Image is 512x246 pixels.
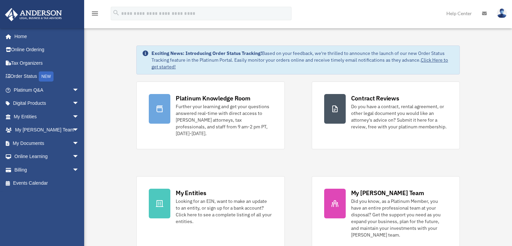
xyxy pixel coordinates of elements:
a: Order StatusNEW [5,70,89,84]
div: My Entities [176,189,206,197]
strong: Exciting News: Introducing Order Status Tracking! [151,50,262,56]
i: menu [91,9,99,18]
span: arrow_drop_down [72,123,86,137]
a: Contract Reviews Do you have a contract, rental agreement, or other legal document you would like... [312,82,460,149]
span: arrow_drop_down [72,136,86,150]
span: arrow_drop_down [72,97,86,111]
div: Do you have a contract, rental agreement, or other legal document you would like an attorney's ad... [351,103,447,130]
div: Based on your feedback, we're thrilled to announce the launch of our new Order Status Tracking fe... [151,50,454,70]
a: Billingarrow_drop_down [5,163,89,177]
a: menu [91,12,99,18]
a: Platinum Knowledge Room Further your learning and get your questions answered real-time with dire... [136,82,284,149]
i: search [112,9,120,17]
a: My Documentsarrow_drop_down [5,136,89,150]
a: My Entitiesarrow_drop_down [5,110,89,123]
a: Click Here to get started! [151,57,448,70]
div: My [PERSON_NAME] Team [351,189,424,197]
div: Contract Reviews [351,94,399,102]
div: Looking for an EIN, want to make an update to an entity, or sign up for a bank account? Click her... [176,198,272,225]
span: arrow_drop_down [72,163,86,177]
a: Platinum Q&Aarrow_drop_down [5,83,89,97]
span: arrow_drop_down [72,83,86,97]
div: Platinum Knowledge Room [176,94,250,102]
a: My [PERSON_NAME] Teamarrow_drop_down [5,123,89,137]
a: Tax Organizers [5,56,89,70]
a: Online Learningarrow_drop_down [5,150,89,163]
div: NEW [39,71,54,82]
img: User Pic [497,8,507,18]
span: arrow_drop_down [72,150,86,164]
img: Anderson Advisors Platinum Portal [3,8,64,21]
a: Events Calendar [5,177,89,190]
a: Home [5,30,86,43]
div: Did you know, as a Platinum Member, you have an entire professional team at your disposal? Get th... [351,198,447,238]
span: arrow_drop_down [72,110,86,124]
div: Further your learning and get your questions answered real-time with direct access to [PERSON_NAM... [176,103,272,137]
a: Online Ordering [5,43,89,57]
a: Digital Productsarrow_drop_down [5,97,89,110]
